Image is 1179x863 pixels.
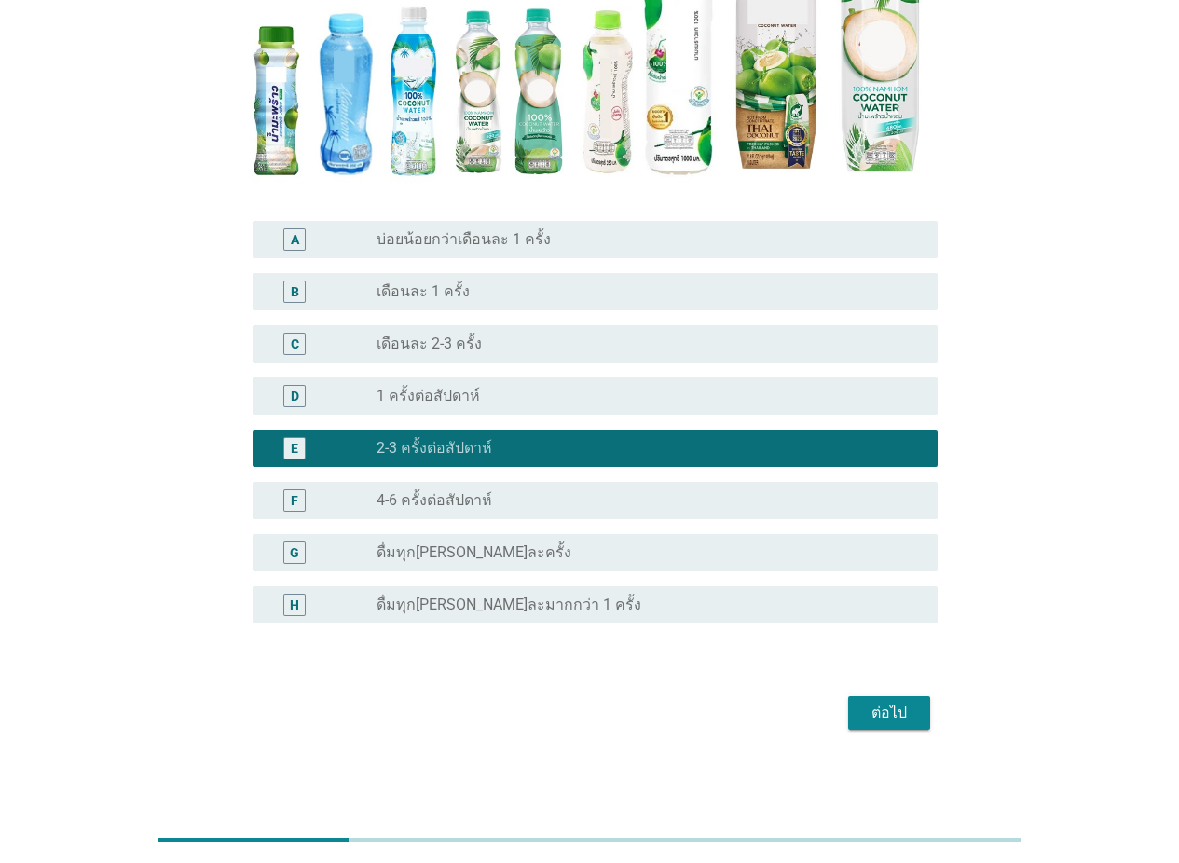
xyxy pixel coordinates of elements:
[291,490,298,510] div: F
[291,281,299,301] div: B
[377,387,480,405] label: 1 ครั้งต่อสัปดาห์
[291,229,299,249] div: A
[290,595,299,614] div: H
[377,282,470,301] label: เดือนละ 1 ครั้ง
[291,438,298,458] div: E
[291,386,299,405] div: D
[863,702,915,724] div: ต่อไป
[291,334,299,353] div: C
[290,542,299,562] div: G
[377,230,551,249] label: บ่อยน้อยกว่าเดือนละ 1 ครั้ง
[377,491,492,510] label: 4-6 ครั้งต่อสัปดาห์
[377,335,482,353] label: เดือนละ 2-3 ครั้ง
[377,543,571,562] label: ดื่มทุก[PERSON_NAME]ละครั้ง
[377,596,641,614] label: ดื่มทุก[PERSON_NAME]ละมากกว่า 1 ครั้ง
[848,696,930,730] button: ต่อไป
[377,439,492,458] label: 2-3 ครั้งต่อสัปดาห์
